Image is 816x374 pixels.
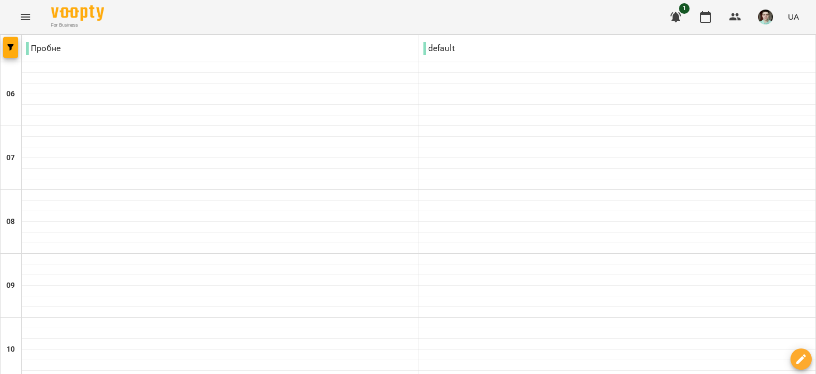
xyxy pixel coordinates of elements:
[6,344,15,355] h6: 10
[26,42,61,55] p: Пробне
[679,3,690,14] span: 1
[784,7,803,27] button: UA
[6,152,15,164] h6: 07
[423,42,455,55] p: default
[788,11,799,22] span: UA
[758,10,773,24] img: 8482cb4e613eaef2b7d25a10e2b5d949.jpg
[6,88,15,100] h6: 06
[6,216,15,228] h6: 08
[51,5,104,21] img: Voopty Logo
[6,280,15,292] h6: 09
[13,4,38,30] button: Menu
[51,22,104,29] span: For Business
